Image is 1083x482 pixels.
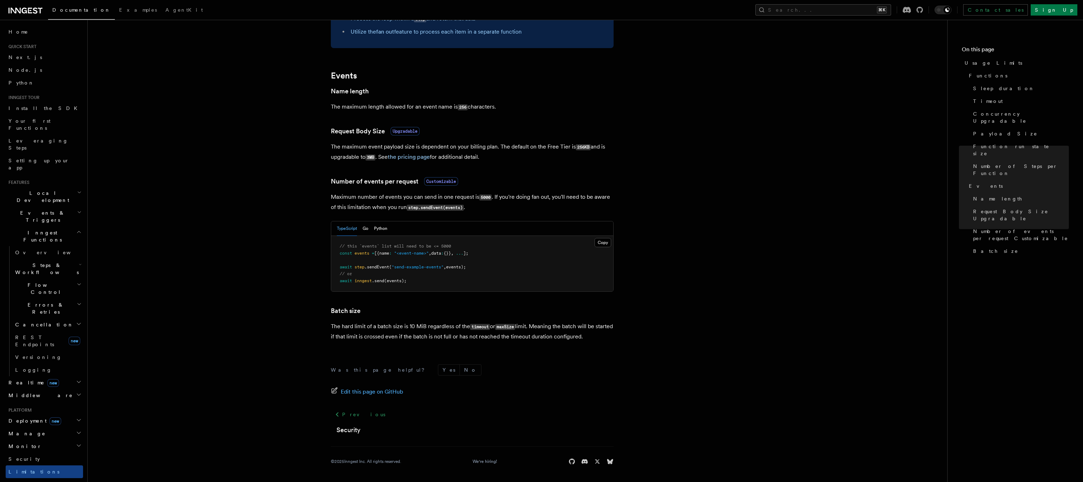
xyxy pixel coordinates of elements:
span: Sleep duration [973,85,1035,92]
button: Steps & Workflows [12,259,83,279]
span: Limitations [8,469,59,475]
span: Inngest tour [6,95,40,100]
span: Security [8,456,40,462]
span: events [355,251,369,256]
span: , [429,251,431,256]
span: Flow Control [12,281,77,296]
a: Contact sales [963,4,1028,16]
a: Sleep duration [970,82,1069,95]
a: Install the SDK [6,102,83,115]
span: Setting up your app [8,158,69,170]
span: Examples [119,7,157,13]
span: step [355,265,364,269]
p: The maximum event payload size is dependent on your billing plan. The default on the Free Tier is... [331,142,614,162]
code: step [414,16,426,22]
h4: On this page [962,45,1069,57]
span: await [340,265,352,269]
kbd: ⌘K [877,6,887,13]
a: Security [336,425,361,435]
a: Setting up your app [6,154,83,174]
span: const [340,251,352,256]
span: Python [8,80,34,86]
span: Deployment [6,417,61,424]
span: ... [456,251,463,256]
li: Utilize the feature to process each item in a separate function [349,27,605,37]
span: Platform [6,407,32,413]
span: REST Endpoints [15,335,54,347]
span: ( [389,265,392,269]
span: // this `events` list will need to be <= 5000 [340,244,451,249]
a: Node.js [6,64,83,76]
span: Function run state size [973,143,1069,157]
span: Events [969,182,1003,190]
a: Security [6,453,83,465]
span: new [49,417,61,425]
a: Previous [331,408,389,421]
a: Edit this page on GitHub [331,387,403,397]
span: Middleware [6,392,73,399]
span: Manage [6,430,46,437]
button: Realtimenew [6,376,83,389]
span: Install the SDK [8,105,82,111]
span: Errors & Retries [12,301,77,315]
a: Batch size [331,306,361,316]
span: Payload Size [973,130,1037,137]
span: Monitor [6,443,42,450]
span: events); [446,265,466,269]
code: maxSize [495,324,515,330]
p: The maximum length allowed for an event name is characters. [331,102,614,112]
span: , [444,265,446,269]
button: Manage [6,427,83,440]
a: Limitations [6,465,83,478]
a: fan out [376,28,394,35]
a: Leveraging Steps [6,134,83,154]
span: Next.js [8,54,42,60]
a: Name length [331,86,369,96]
a: Number of Steps per Function [970,160,1069,180]
span: "send-example-events" [392,265,444,269]
a: Events [966,180,1069,192]
span: Name length [973,195,1023,202]
span: Events & Triggers [6,209,77,223]
a: Function run state size [970,140,1069,160]
span: new [47,379,59,387]
a: Payload Size [970,127,1069,140]
a: Usage Limits [962,57,1069,69]
code: 256KB [576,144,591,150]
span: : [389,251,392,256]
span: {}} [444,251,451,256]
span: Number of Steps per Function [973,163,1069,177]
code: 5000 [479,194,492,201]
span: Inngest Functions [6,229,76,243]
button: Python [374,221,387,236]
button: No [460,365,481,375]
p: The hard limit of a batch size is 10 MiB regardless of the or limit. Meaning the batch will be st... [331,321,614,342]
a: REST Endpointsnew [12,331,83,351]
span: .send [372,278,384,283]
code: step.sendEvent(events) [407,205,464,211]
span: Request Body Size Upgradable [973,208,1069,222]
span: inngest [355,278,372,283]
span: = [372,251,374,256]
span: : [441,251,444,256]
span: await [340,278,352,283]
a: Events [331,71,357,81]
span: // or [340,271,352,276]
span: (events); [384,278,406,283]
span: .sendEvent [364,265,389,269]
button: Go [363,221,368,236]
button: Events & Triggers [6,207,83,226]
span: Cancellation [12,321,74,328]
span: Features [6,180,29,185]
a: Your first Functions [6,115,83,134]
span: Leveraging Steps [8,138,68,151]
button: Deploymentnew [6,414,83,427]
span: [{name [374,251,389,256]
button: Inngest Functions [6,226,83,246]
span: Steps & Workflows [12,262,79,276]
span: Logging [15,367,52,373]
a: Versioning [12,351,83,364]
a: Home [6,25,83,38]
span: data [431,251,441,256]
a: Number of events per requestCustomizable [331,176,458,186]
